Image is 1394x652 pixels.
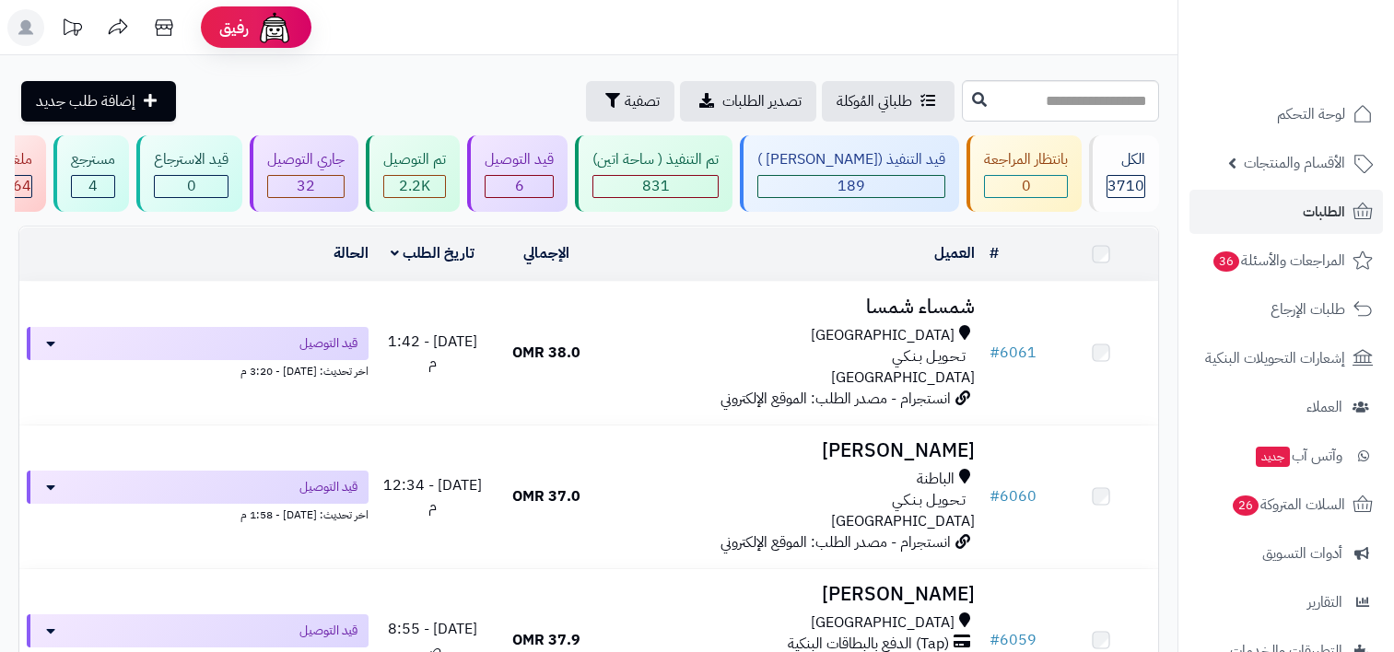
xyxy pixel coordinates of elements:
div: اخر تحديث: [DATE] - 1:58 م [27,504,369,523]
div: تم التنفيذ ( ساحة اتين) [592,149,719,170]
a: طلباتي المُوكلة [822,81,955,122]
span: 2.2K [399,175,430,197]
img: ai-face.png [256,9,293,46]
span: 0 [1022,175,1031,197]
a: بانتظار المراجعة 0 [963,135,1085,212]
a: إضافة طلب جديد [21,81,176,122]
a: قيد الاسترجاع 0 [133,135,246,212]
div: 32 [268,176,344,197]
span: [GEOGRAPHIC_DATA] [811,612,955,634]
span: # [990,485,1000,507]
span: قيد التوصيل [299,478,357,496]
span: [DATE] - 1:42 م [388,331,477,374]
span: أدوات التسويق [1262,541,1342,566]
a: تاريخ الطلب [391,242,474,264]
span: تصفية [625,90,660,112]
span: # [990,342,1000,364]
div: قيد الاسترجاع [154,149,228,170]
a: التقارير [1189,580,1383,624]
a: العميل [934,242,975,264]
span: طلبات الإرجاع [1271,297,1345,322]
button: تصفية [586,81,674,122]
span: تـحـويـل بـنـكـي [892,490,966,511]
div: ملغي [3,149,32,170]
span: تـحـويـل بـنـكـي [892,346,966,367]
img: logo-2.png [1269,14,1376,52]
span: إضافة طلب جديد [36,90,135,112]
div: 2184 [384,176,445,197]
h3: شمساء شمسا [611,297,976,318]
a: # [990,242,999,264]
span: [GEOGRAPHIC_DATA] [831,367,975,389]
span: المراجعات والأسئلة [1212,248,1345,274]
a: وآتس آبجديد [1189,434,1383,478]
span: 189 [838,175,865,197]
span: 6 [515,175,524,197]
a: تصدير الطلبات [680,81,816,122]
a: الإجمالي [523,242,569,264]
span: وآتس آب [1254,443,1342,469]
div: 831 [593,176,718,197]
a: تم التوصيل 2.2K [362,135,463,212]
span: 831 [642,175,670,197]
div: 189 [758,176,944,197]
a: جاري التوصيل 32 [246,135,362,212]
span: انستجرام - مصدر الطلب: الموقع الإلكتروني [720,531,951,553]
div: مسترجع [71,149,115,170]
span: 4 [88,175,98,197]
span: طلباتي المُوكلة [837,90,912,112]
a: لوحة التحكم [1189,92,1383,136]
a: تحديثات المنصة [49,9,95,51]
h3: [PERSON_NAME] [611,440,976,461]
div: قيد التوصيل [485,149,554,170]
span: السلات المتروكة [1231,492,1345,518]
a: الحالة [334,242,369,264]
span: الباطنة [917,469,955,490]
span: 0 [187,175,196,197]
span: 36 [1213,251,1239,272]
a: طلبات الإرجاع [1189,287,1383,332]
span: 3710 [1107,175,1144,197]
div: الكل [1107,149,1145,170]
div: جاري التوصيل [267,149,345,170]
a: تم التنفيذ ( ساحة اتين) 831 [571,135,736,212]
span: 464 [4,175,31,197]
span: [GEOGRAPHIC_DATA] [831,510,975,532]
div: 6 [486,176,553,197]
span: الطلبات [1303,199,1345,225]
h3: [PERSON_NAME] [611,584,976,605]
div: اخر تحديث: [DATE] - 3:20 م [27,360,369,379]
a: قيد التنفيذ ([PERSON_NAME] ) 189 [736,135,963,212]
span: 37.9 OMR [512,629,580,651]
span: جديد [1256,447,1290,467]
a: المراجعات والأسئلة36 [1189,239,1383,283]
a: #6061 [990,342,1037,364]
a: السلات المتروكة26 [1189,483,1383,527]
div: 0 [155,176,228,197]
a: مسترجع 4 [50,135,133,212]
span: إشعارات التحويلات البنكية [1205,345,1345,371]
div: 464 [4,176,31,197]
a: #6060 [990,485,1037,507]
a: الكل3710 [1085,135,1163,212]
span: التقارير [1307,589,1342,615]
span: لوحة التحكم [1277,101,1345,127]
span: الأقسام والمنتجات [1244,150,1345,176]
div: 4 [72,176,114,197]
a: قيد التوصيل 6 [463,135,571,212]
a: العملاء [1189,385,1383,429]
div: 0 [985,176,1067,197]
span: # [990,629,1000,651]
span: قيد التوصيل [299,334,357,353]
span: [DATE] - 12:34 م [383,474,482,518]
span: رفيق [219,17,249,39]
div: تم التوصيل [383,149,446,170]
span: تصدير الطلبات [722,90,802,112]
span: 32 [297,175,315,197]
span: انستجرام - مصدر الطلب: الموقع الإلكتروني [720,388,951,410]
div: بانتظار المراجعة [984,149,1068,170]
a: #6059 [990,629,1037,651]
a: إشعارات التحويلات البنكية [1189,336,1383,380]
span: العملاء [1306,394,1342,420]
span: [GEOGRAPHIC_DATA] [811,325,955,346]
